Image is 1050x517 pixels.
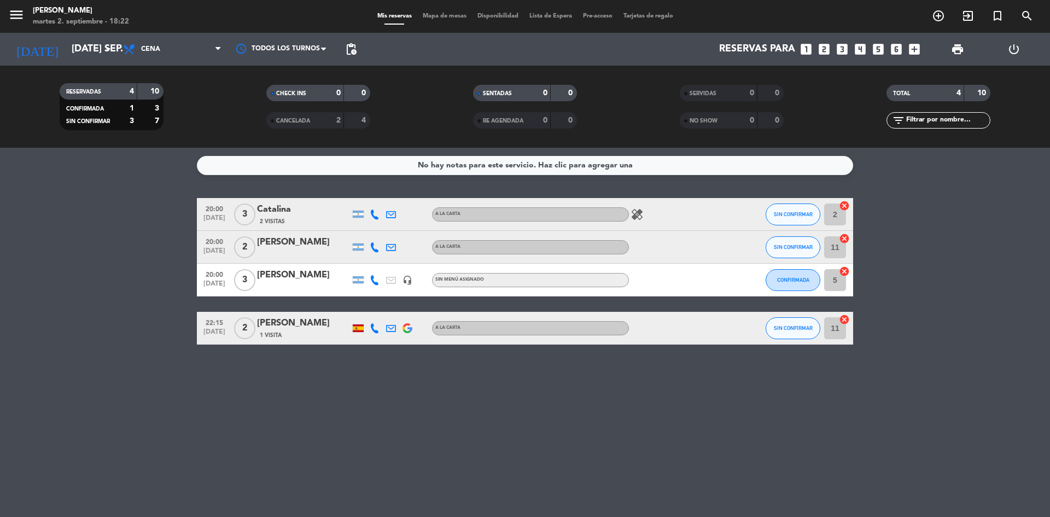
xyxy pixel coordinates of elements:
span: CHECK INS [276,91,306,96]
button: SIN CONFIRMAR [766,204,820,225]
i: menu [8,7,25,23]
span: Disponibilidad [472,13,524,19]
strong: 10 [150,88,161,95]
span: CANCELADA [276,118,310,124]
strong: 3 [155,104,161,112]
div: martes 2. septiembre - 18:22 [33,16,129,27]
span: 2 [234,236,255,258]
span: SENTADAS [483,91,512,96]
strong: 0 [361,89,368,97]
i: filter_list [892,114,905,127]
span: Tarjetas de regalo [618,13,679,19]
div: No hay notas para este servicio. Haz clic para agregar una [418,159,633,172]
button: SIN CONFIRMAR [766,317,820,339]
span: 22:15 [201,316,228,328]
strong: 0 [336,89,341,97]
span: NO SHOW [690,118,717,124]
strong: 0 [775,89,781,97]
span: RESERVADAS [66,89,101,95]
span: 20:00 [201,268,228,280]
div: [PERSON_NAME] [33,5,129,16]
i: cancel [839,314,850,325]
i: cancel [839,266,850,277]
span: [DATE] [201,214,228,227]
strong: 0 [543,117,547,124]
span: CONFIRMADA [777,277,809,283]
i: arrow_drop_down [102,43,115,56]
span: 3 [234,269,255,291]
input: Filtrar por nombre... [905,114,990,126]
strong: 10 [977,89,988,97]
i: looks_4 [853,42,867,56]
span: A LA CARTA [435,212,460,216]
span: 1 Visita [260,331,282,340]
i: looks_one [799,42,813,56]
strong: 4 [130,88,134,95]
i: add_circle_outline [932,9,945,22]
i: [DATE] [8,37,66,61]
i: looks_3 [835,42,849,56]
i: turned_in_not [991,9,1004,22]
div: Catalina [257,202,350,217]
strong: 0 [750,117,754,124]
strong: 0 [568,89,575,97]
span: Reservas para [719,44,795,55]
div: [PERSON_NAME] [257,235,350,249]
img: google-logo.png [402,323,412,333]
strong: 0 [568,117,575,124]
span: 2 Visitas [260,217,285,226]
button: SIN CONFIRMAR [766,236,820,258]
div: LOG OUT [985,33,1042,66]
span: [DATE] [201,280,228,293]
button: CONFIRMADA [766,269,820,291]
span: 3 [234,204,255,225]
span: Mis reservas [372,13,417,19]
i: looks_two [817,42,831,56]
strong: 0 [775,117,781,124]
strong: 7 [155,117,161,125]
strong: 4 [361,117,368,124]
span: SIN CONFIRMAR [774,244,813,250]
i: looks_6 [889,42,903,56]
span: print [951,43,964,56]
i: cancel [839,233,850,244]
button: menu [8,7,25,27]
i: exit_to_app [961,9,975,22]
span: Sin menú asignado [435,277,484,282]
i: add_box [907,42,921,56]
strong: 1 [130,104,134,112]
div: [PERSON_NAME] [257,316,350,330]
i: healing [631,208,644,221]
span: Lista de Espera [524,13,577,19]
strong: 0 [543,89,547,97]
i: headset_mic [402,275,412,285]
i: cancel [839,200,850,211]
span: SIN CONFIRMAR [774,211,813,217]
span: 20:00 [201,235,228,247]
i: search [1020,9,1034,22]
span: 2 [234,317,255,339]
div: [PERSON_NAME] [257,268,350,282]
strong: 2 [336,117,341,124]
i: power_settings_new [1007,43,1020,56]
span: SIN CONFIRMAR [66,119,110,124]
i: looks_5 [871,42,885,56]
span: [DATE] [201,328,228,341]
span: RE AGENDADA [483,118,523,124]
strong: 4 [956,89,961,97]
span: TOTAL [893,91,910,96]
span: SIN CONFIRMAR [774,325,813,331]
span: Pre-acceso [577,13,618,19]
span: 20:00 [201,202,228,214]
strong: 3 [130,117,134,125]
span: A LA CARTA [435,326,460,330]
strong: 0 [750,89,754,97]
span: SERVIDAS [690,91,716,96]
span: pending_actions [345,43,358,56]
span: A LA CARTA [435,245,460,249]
span: [DATE] [201,247,228,260]
span: Cena [141,45,160,53]
span: CONFIRMADA [66,106,104,112]
span: Mapa de mesas [417,13,472,19]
